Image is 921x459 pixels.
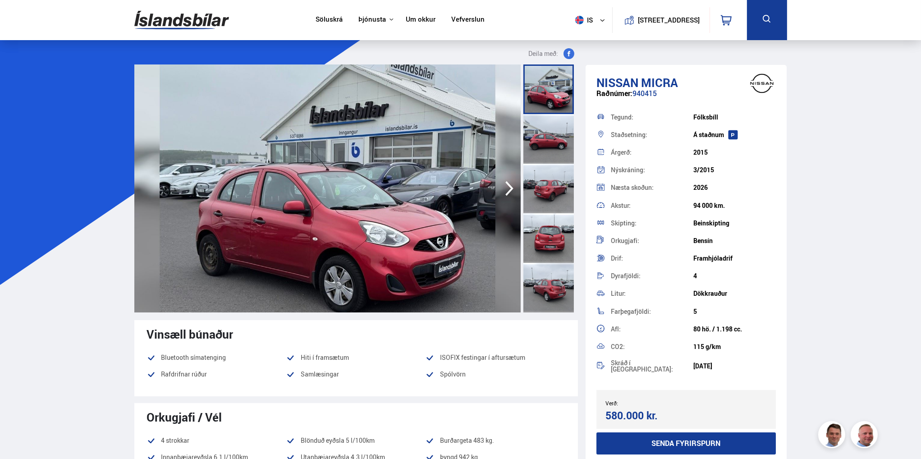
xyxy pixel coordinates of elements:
[611,255,693,262] div: Drif:
[572,16,594,24] span: is
[134,64,521,312] img: 3400870.jpeg
[286,435,426,446] li: Blönduð eyðsla 5 l/100km
[596,88,632,98] span: Raðnúmer:
[316,15,343,25] a: Söluskrá
[611,360,693,372] div: Skráð í [GEOGRAPHIC_DATA]:
[147,369,286,380] li: Rafdrifnar rúður
[358,15,386,24] button: Þjónusta
[525,48,578,59] button: Deila með:
[693,184,776,191] div: 2026
[7,4,34,31] button: Open LiveChat chat widget
[426,369,565,386] li: Spólvörn
[147,352,286,363] li: Bluetooth símatenging
[693,343,776,350] div: 115 g/km
[521,64,907,312] img: 3400871.jpeg
[693,149,776,156] div: 2015
[693,255,776,262] div: Framhjóladrif
[693,131,776,138] div: Á staðnum
[572,7,612,33] button: is
[693,290,776,297] div: Dökkrauður
[611,184,693,191] div: Næsta skoðun:
[611,326,693,332] div: Afl:
[693,166,776,174] div: 3/2015
[286,369,426,380] li: Samlæsingar
[852,422,879,450] img: siFngHWaQ9KaOqBr.png
[693,363,776,370] div: [DATE]
[611,149,693,156] div: Árgerð:
[426,352,565,363] li: ISOFIX festingar í aftursætum
[693,220,776,227] div: Beinskipting
[641,74,678,91] span: Micra
[605,400,686,406] div: Verð:
[605,409,683,422] div: 580.000 kr.
[611,167,693,173] div: Nýskráning:
[286,352,426,363] li: Hiti í framsætum
[693,272,776,280] div: 4
[451,15,485,25] a: Vefverslun
[611,132,693,138] div: Staðsetning:
[596,89,776,107] div: 940415
[147,410,565,424] div: Orkugjafi / Vél
[641,16,696,24] button: [STREET_ADDRESS]
[426,435,565,446] li: Burðargeta 483 kg.
[693,237,776,244] div: Bensín
[134,5,229,35] img: G0Ugv5HjCgRt.svg
[611,273,693,279] div: Dyrafjöldi:
[406,15,435,25] a: Um okkur
[147,327,565,341] div: Vinsæll búnaður
[611,290,693,297] div: Litur:
[575,16,584,24] img: svg+xml;base64,PHN2ZyB4bWxucz0iaHR0cDovL3d3dy53My5vcmcvMjAwMC9zdmciIHdpZHRoPSI1MTIiIGhlaWdodD0iNT...
[596,74,638,91] span: Nissan
[693,308,776,315] div: 5
[693,114,776,121] div: Fólksbíll
[611,202,693,209] div: Akstur:
[611,308,693,315] div: Farþegafjöldi:
[617,7,705,33] a: [STREET_ADDRESS]
[528,48,558,59] span: Deila með:
[820,422,847,450] img: FbJEzSuNWCJXmdc-.webp
[693,326,776,333] div: 80 hö. / 1.198 cc.
[611,238,693,244] div: Orkugjafi:
[744,69,780,97] img: brand logo
[611,220,693,226] div: Skipting:
[611,344,693,350] div: CO2:
[147,435,286,446] li: 4 strokkar
[611,114,693,120] div: Tegund:
[596,432,776,454] button: Senda fyrirspurn
[693,202,776,209] div: 94 000 km.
